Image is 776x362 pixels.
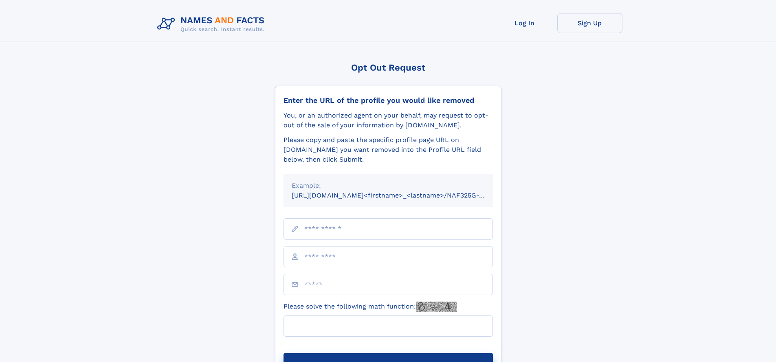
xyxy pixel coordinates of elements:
[492,13,557,33] a: Log In
[275,62,501,73] div: Opt Out Request
[154,13,271,35] img: Logo Names and Facts
[284,302,457,312] label: Please solve the following math function:
[292,181,485,191] div: Example:
[284,111,493,130] div: You, or an authorized agent on your behalf, may request to opt-out of the sale of your informatio...
[284,135,493,164] div: Please copy and paste the specific profile page URL on [DOMAIN_NAME] you want removed into the Pr...
[284,96,493,105] div: Enter the URL of the profile you would like removed
[557,13,622,33] a: Sign Up
[292,191,508,199] small: [URL][DOMAIN_NAME]<firstname>_<lastname>/NAF325G-xxxxxxxx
